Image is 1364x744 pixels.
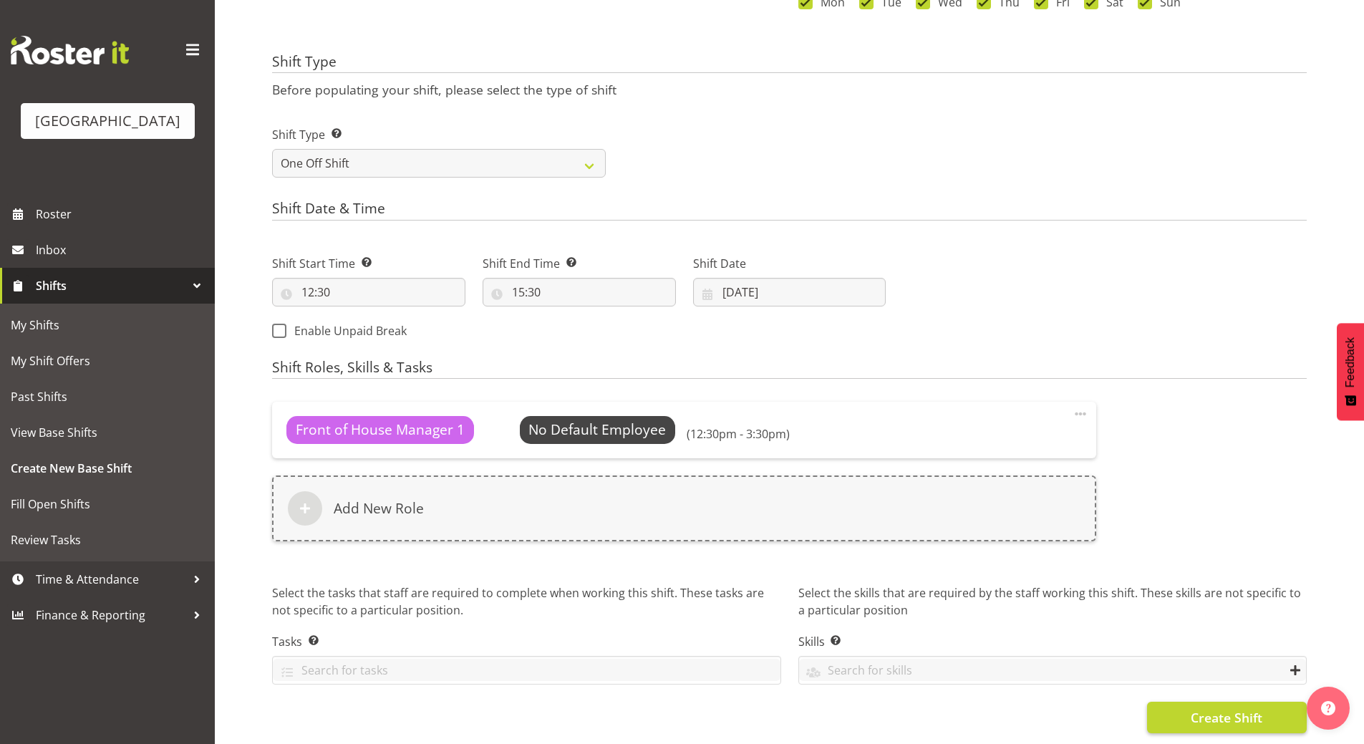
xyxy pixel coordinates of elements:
span: Review Tasks [11,529,204,551]
a: Review Tasks [4,522,211,558]
span: Roster [36,203,208,225]
span: Finance & Reporting [36,604,186,626]
h6: (12:30pm - 3:30pm) [687,427,790,441]
h6: Add New Role [334,500,424,517]
h4: Shift Date & Time [272,201,1307,221]
button: Create Shift [1147,702,1307,733]
input: Click to select... [693,278,886,306]
p: Before populating your shift, please select the type of shift [272,82,1307,97]
label: Shift Start Time [272,255,465,272]
p: Select the tasks that staff are required to complete when working this shift. These tasks are not... [272,584,781,622]
label: Shift End Time [483,255,676,272]
span: Enable Unpaid Break [286,324,407,338]
span: Create New Base Shift [11,458,204,479]
div: [GEOGRAPHIC_DATA] [35,110,180,132]
span: Past Shifts [11,386,204,407]
input: Click to select... [483,278,676,306]
input: Search for tasks [273,659,780,681]
p: Select the skills that are required by the staff working this shift. These skills are not specifi... [798,584,1307,622]
span: Shifts [36,275,186,296]
a: View Base Shifts [4,415,211,450]
button: Feedback - Show survey [1337,323,1364,420]
span: Front of House Manager 1 [296,420,465,440]
span: Time & Attendance [36,569,186,590]
label: Shift Date [693,255,886,272]
span: My Shift Offers [11,350,204,372]
span: My Shifts [11,314,204,336]
img: help-xxl-2.png [1321,701,1335,715]
span: Fill Open Shifts [11,493,204,515]
a: Fill Open Shifts [4,486,211,522]
h4: Shift Roles, Skills & Tasks [272,359,1307,380]
label: Tasks [272,633,781,650]
span: Feedback [1344,337,1357,387]
input: Search for skills [799,659,1307,681]
label: Shift Type [272,126,606,143]
span: No Default Employee [528,420,666,439]
a: Past Shifts [4,379,211,415]
input: Click to select... [272,278,465,306]
span: Inbox [36,239,208,261]
img: Rosterit website logo [11,36,129,64]
span: View Base Shifts [11,422,204,443]
span: Create Shift [1191,708,1262,727]
a: My Shift Offers [4,343,211,379]
a: Create New Base Shift [4,450,211,486]
a: My Shifts [4,307,211,343]
label: Skills [798,633,1307,650]
h4: Shift Type [272,54,1307,74]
